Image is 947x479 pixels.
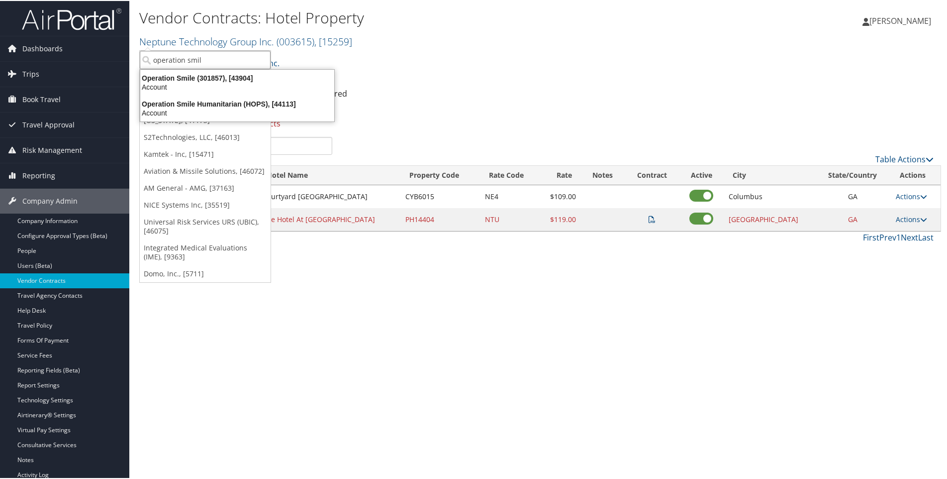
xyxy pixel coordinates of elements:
[540,184,581,207] td: $109.00
[875,153,934,164] a: Table Actions
[22,61,39,86] span: Trips
[815,207,891,230] td: GA
[258,165,400,184] th: Hotel Name: activate to sort column descending
[918,231,934,242] a: Last
[22,86,61,111] span: Book Travel
[140,145,271,162] a: Kamtek - Inc, [15471]
[22,35,63,60] span: Dashboards
[815,165,891,184] th: State/Country: activate to sort column ascending
[22,162,55,187] span: Reporting
[896,231,901,242] a: 1
[258,207,400,230] td: The Hotel At [GEOGRAPHIC_DATA]
[22,6,121,30] img: airportal-logo.png
[540,207,581,230] td: $119.00
[896,214,927,223] a: Actions
[139,6,674,27] h1: Vendor Contracts: Hotel Property
[22,188,78,213] span: Company Admin
[22,112,75,136] span: Travel Approval
[724,184,814,207] td: Columbus
[863,231,879,242] a: First
[139,109,941,136] div: There is
[134,73,340,82] div: Operation Smile (301857), [43904]
[480,207,540,230] td: NTU
[140,239,271,264] a: Integrated Medical Evaluations (IME), [9363]
[540,165,581,184] th: Rate: activate to sort column ascending
[140,179,271,196] a: AM General - AMG, [37163]
[22,137,82,162] span: Risk Management
[140,213,271,239] a: Universal Risk Services URS (UBIC), [46075]
[879,231,896,242] a: Prev
[134,82,340,91] div: Account
[140,196,271,213] a: NICE Systems Inc, [35519]
[400,207,480,230] td: PH14404
[258,184,400,207] td: Courtyard [GEOGRAPHIC_DATA]
[901,231,918,242] a: Next
[724,165,814,184] th: City: activate to sort column ascending
[724,207,814,230] td: [GEOGRAPHIC_DATA]
[314,34,352,47] span: , [ 15259 ]
[480,184,540,207] td: NE4
[400,165,480,184] th: Property Code: activate to sort column ascending
[139,34,352,47] a: Neptune Technology Group Inc.
[869,14,931,25] span: [PERSON_NAME]
[277,34,314,47] span: ( 003615 )
[581,165,625,184] th: Notes: activate to sort column ascending
[862,5,941,35] a: [PERSON_NAME]
[625,165,679,184] th: Contract: activate to sort column ascending
[815,184,891,207] td: GA
[140,50,271,68] input: Search Accounts
[134,99,340,108] div: Operation Smile Humanitarian (HOPS), [44113]
[140,264,271,281] a: Domo, Inc., [5711]
[891,165,941,184] th: Actions
[134,108,340,117] div: Account
[679,165,724,184] th: Active: activate to sort column ascending
[480,165,540,184] th: Rate Code: activate to sort column ascending
[140,128,271,145] a: S2Technologies, LLC, [46013]
[140,162,271,179] a: Aviation & Missile Solutions, [46072]
[896,191,927,200] a: Actions
[400,184,480,207] td: CYB6015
